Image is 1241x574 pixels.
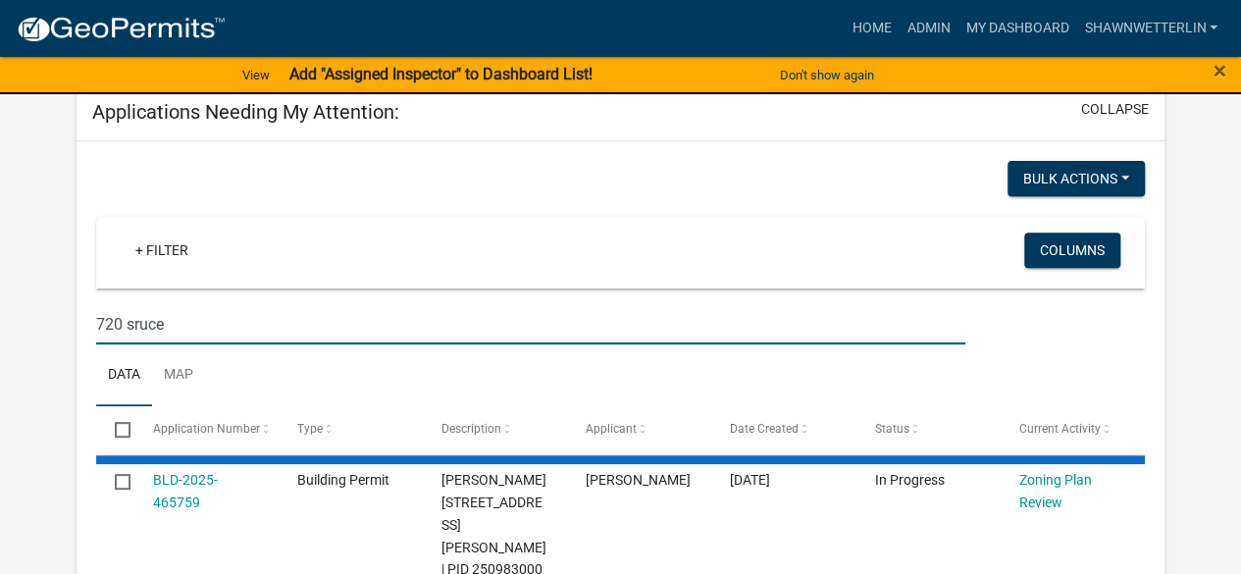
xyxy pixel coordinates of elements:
span: Robert reyes [586,472,691,488]
span: × [1214,57,1226,84]
a: ShawnWetterlin [1076,10,1225,47]
datatable-header-cell: Type [279,406,423,453]
a: My Dashboard [957,10,1076,47]
a: Map [152,344,205,407]
datatable-header-cell: Date Created [711,406,855,453]
h5: Applications Needing My Attention: [92,100,399,124]
span: Description [441,422,501,436]
datatable-header-cell: Select [96,406,133,453]
a: Home [844,10,899,47]
datatable-header-cell: Description [423,406,567,453]
a: View [234,59,278,91]
button: collapse [1081,99,1149,120]
a: + Filter [120,233,204,268]
datatable-header-cell: Application Number [134,406,279,453]
a: Zoning Plan Review [1018,472,1091,510]
span: Application Number [153,422,260,436]
button: Close [1214,59,1226,82]
datatable-header-cell: Current Activity [1000,406,1144,453]
input: Search for applications [96,304,964,344]
a: BLD-2025-465759 [153,472,218,510]
datatable-header-cell: Status [855,406,1000,453]
span: Building Permit [297,472,389,488]
a: Data [96,344,152,407]
a: Admin [899,10,957,47]
datatable-header-cell: Applicant [567,406,711,453]
span: Date Created [730,422,799,436]
button: Bulk Actions [1008,161,1145,196]
span: Status [874,422,908,436]
span: In Progress [874,472,944,488]
strong: Add "Assigned Inspector" to Dashboard List! [289,65,593,83]
span: Applicant [586,422,637,436]
span: Current Activity [1018,422,1100,436]
button: Don't show again [772,59,882,91]
span: 08/18/2025 [730,472,770,488]
button: Columns [1024,233,1120,268]
span: Type [297,422,323,436]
